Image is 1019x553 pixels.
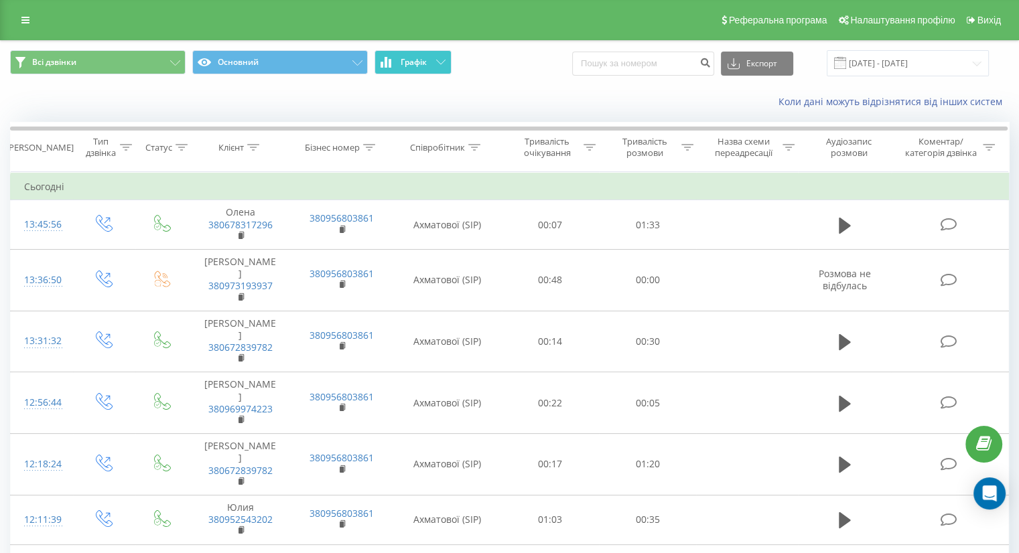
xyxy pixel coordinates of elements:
td: 00:48 [502,249,599,311]
a: 380956803861 [310,329,374,341]
span: Розмова не відбулась [819,267,871,292]
td: 00:07 [502,200,599,250]
button: Графік [375,50,452,74]
td: 00:17 [502,434,599,495]
a: 380672839782 [208,464,273,477]
div: 13:45:56 [24,212,60,238]
div: Назва схеми переадресації [709,136,779,159]
span: Реферальна програма [729,15,827,25]
div: 12:18:24 [24,451,60,477]
div: 12:11:39 [24,507,60,533]
td: 00:05 [599,372,696,434]
div: 12:56:44 [24,390,60,416]
a: 380956803861 [310,212,374,224]
div: Тривалість розмови [611,136,678,159]
div: Аудіозапис розмови [810,136,888,159]
td: [PERSON_NAME] [190,434,291,495]
div: [PERSON_NAME] [6,142,74,153]
div: Клієнт [218,142,244,153]
a: 380952543202 [208,513,273,526]
td: Ахматової (SIP) [393,434,502,495]
span: Графік [401,58,427,67]
a: 380973193937 [208,279,273,292]
td: Ахматової (SIP) [393,249,502,311]
a: 380956803861 [310,390,374,403]
div: Співробітник [410,142,465,153]
td: 00:30 [599,311,696,372]
td: 00:22 [502,372,599,434]
div: 13:31:32 [24,328,60,354]
div: Тривалість очікування [514,136,581,159]
td: [PERSON_NAME] [190,249,291,311]
a: 380969974223 [208,402,273,415]
button: Експорт [721,52,793,76]
td: 00:14 [502,311,599,372]
a: 380956803861 [310,507,374,520]
div: Тип дзвінка [84,136,116,159]
button: Всі дзвінки [10,50,186,74]
td: Ахматової (SIP) [393,311,502,372]
td: Олена [190,200,291,250]
a: 380672839782 [208,341,273,353]
button: Основний [192,50,368,74]
div: 13:36:50 [24,267,60,293]
span: Вихід [977,15,1001,25]
td: Ахматової (SIP) [393,200,502,250]
div: Статус [145,142,172,153]
td: [PERSON_NAME] [190,372,291,434]
div: Коментар/категорія дзвінка [901,136,979,159]
td: [PERSON_NAME] [190,311,291,372]
td: 01:03 [502,495,599,544]
a: 380956803861 [310,451,374,464]
a: 380956803861 [310,267,374,280]
td: Ахматової (SIP) [393,495,502,544]
span: Всі дзвінки [32,57,76,68]
div: Бізнес номер [305,142,360,153]
input: Пошук за номером [572,52,714,76]
td: 00:00 [599,249,696,311]
td: Сьогодні [11,173,1009,200]
td: 01:33 [599,200,696,250]
td: Юлия [190,495,291,544]
div: Open Intercom Messenger [973,477,1006,509]
a: Коли дані можуть відрізнятися вiд інших систем [778,95,1009,108]
td: Ахматової (SIP) [393,372,502,434]
a: 380678317296 [208,218,273,231]
span: Налаштування профілю [850,15,955,25]
td: 00:35 [599,495,696,544]
td: 01:20 [599,434,696,495]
